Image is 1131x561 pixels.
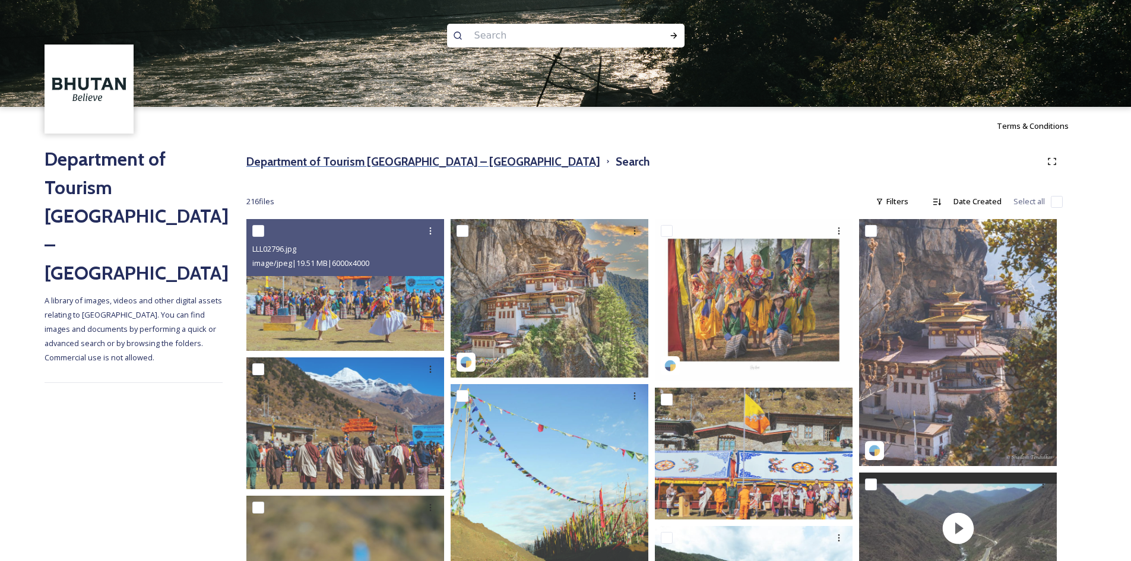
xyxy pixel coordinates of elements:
[468,23,631,49] input: Search
[246,219,444,351] img: LLL02796.jpg
[997,121,1069,131] span: Terms & Conditions
[859,219,1057,466] img: shaileshtendulkar-18074463706360730-5.jpg
[664,360,676,372] img: snapsea-logo.png
[616,153,650,170] h3: Search
[252,243,296,254] span: LLL02796.jpg
[451,219,648,377] img: jphowphotos-17938400438532298.jpg
[46,46,132,132] img: BT_Logo_BB_Lockup_CMYK_High%2520Res.jpg
[870,190,914,213] div: Filters
[1013,196,1045,207] span: Select all
[246,357,444,489] img: DSC00463.jpg
[45,295,224,363] span: A library of images, videos and other digital assets relating to [GEOGRAPHIC_DATA]. You can find ...
[997,119,1086,133] a: Terms & Conditions
[252,258,369,268] span: image/jpeg | 19.51 MB | 6000 x 4000
[655,219,853,381] img: rudymareelphotography-18021332284558272.jpg
[460,356,472,368] img: snapsea-logo.png
[246,196,274,207] span: 216 file s
[655,388,853,519] img: LLL02831.jpg
[45,145,223,287] h2: Department of Tourism [GEOGRAPHIC_DATA] – [GEOGRAPHIC_DATA]
[869,445,880,457] img: snapsea-logo.png
[948,190,1008,213] div: Date Created
[246,153,600,170] h3: Department of Tourism [GEOGRAPHIC_DATA] – [GEOGRAPHIC_DATA]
